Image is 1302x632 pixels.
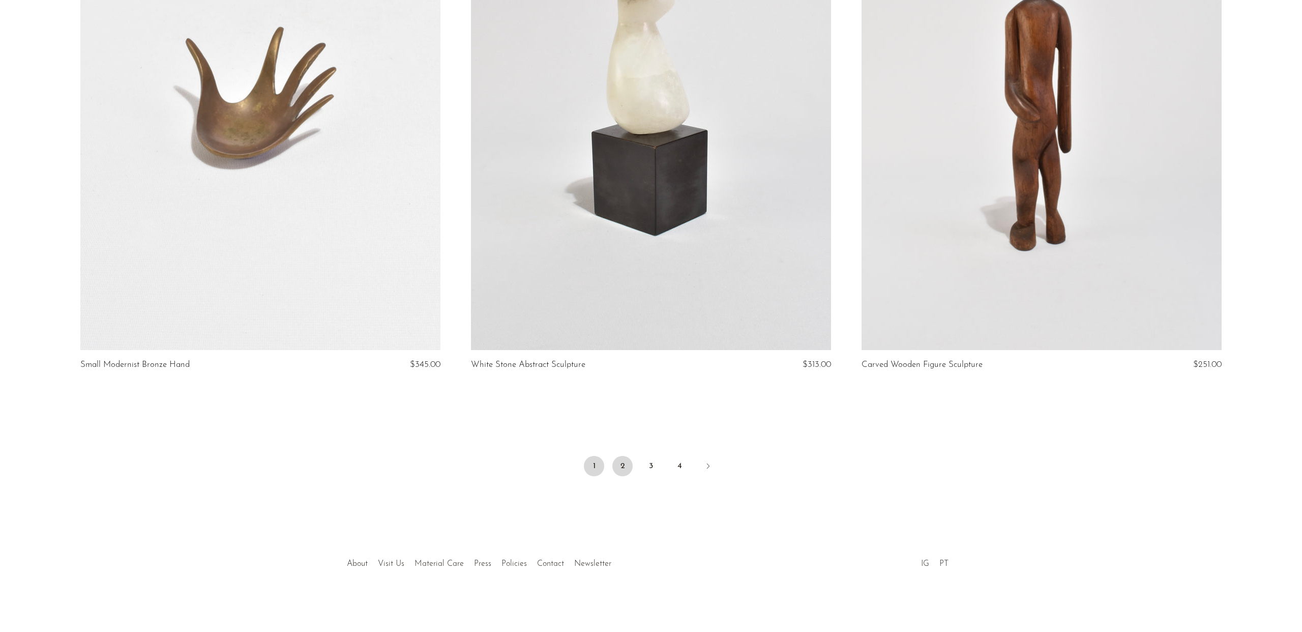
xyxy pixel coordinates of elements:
[378,560,404,568] a: Visit Us
[471,360,585,369] a: White Stone Abstract Sculpture
[80,360,190,369] a: Small Modernist Bronze Hand
[862,360,983,369] a: Carved Wooden Figure Sculpture
[501,560,527,568] a: Policies
[698,456,718,478] a: Next
[474,560,491,568] a: Press
[410,360,440,369] span: $345.00
[612,456,633,476] a: 2
[939,560,949,568] a: PT
[669,456,690,476] a: 4
[916,552,954,571] ul: Social Medias
[537,560,564,568] a: Contact
[1193,360,1222,369] span: $251.00
[641,456,661,476] a: 3
[415,560,464,568] a: Material Care
[921,560,929,568] a: IG
[347,560,368,568] a: About
[584,456,604,476] span: 1
[803,360,831,369] span: $313.00
[342,552,616,571] ul: Quick links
